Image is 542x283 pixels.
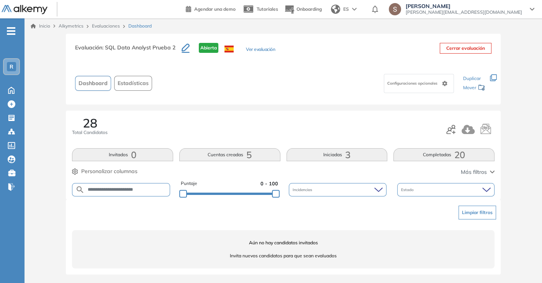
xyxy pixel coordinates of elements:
a: Evaluaciones [92,23,120,29]
span: : SQL Data Analyst Prueba 2 [102,44,175,51]
button: Dashboard [75,76,111,91]
span: Abierta [199,43,218,53]
img: ESP [224,46,234,52]
span: Aún no hay candidatos invitados [72,239,495,246]
span: Configuraciones opcionales [387,80,439,86]
span: R [10,64,13,70]
div: Configuraciones opcionales [384,74,454,93]
span: Alkymetrics [59,23,84,29]
span: Invita nuevos candidatos para que sean evaluados [72,252,495,259]
span: Estado [401,187,415,193]
a: Agendar una demo [186,4,236,13]
span: Duplicar [463,75,481,81]
img: world [331,5,340,14]
img: arrow [352,8,357,11]
button: Personalizar columnas [72,167,138,175]
button: Onboarding [284,1,322,18]
div: Incidencias [289,183,386,196]
span: Dashboard [128,23,152,29]
button: Limpiar filtros [458,206,496,219]
img: Logo [2,5,47,15]
i: - [7,30,15,32]
button: Más filtros [461,168,495,176]
span: Agendar una demo [194,6,236,12]
span: Más filtros [461,168,487,176]
button: Ver evaluación [246,46,275,54]
button: Cerrar evaluación [440,43,491,54]
img: SEARCH_ALT [75,185,85,195]
div: Mover [463,81,485,95]
span: Tutoriales [257,6,278,12]
button: Estadísticas [114,76,152,91]
span: Personalizar columnas [81,167,138,175]
button: Iniciadas3 [287,148,388,161]
button: Invitados0 [72,148,173,161]
span: 28 [83,117,97,129]
a: Inicio [31,23,50,29]
span: Onboarding [296,6,322,12]
span: Puntaje [181,180,197,187]
span: 0 - 100 [260,180,278,187]
span: Dashboard [79,79,108,87]
div: Estado [397,183,495,196]
span: Total Candidatos [72,129,108,136]
button: Cuentas creadas5 [179,148,280,161]
span: ES [343,6,349,13]
span: [PERSON_NAME][EMAIL_ADDRESS][DOMAIN_NAME] [406,9,522,15]
span: Incidencias [293,187,314,193]
button: Completadas20 [393,148,495,161]
h3: Evaluación [75,43,182,59]
span: Estadísticas [118,79,149,87]
span: [PERSON_NAME] [406,3,522,9]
